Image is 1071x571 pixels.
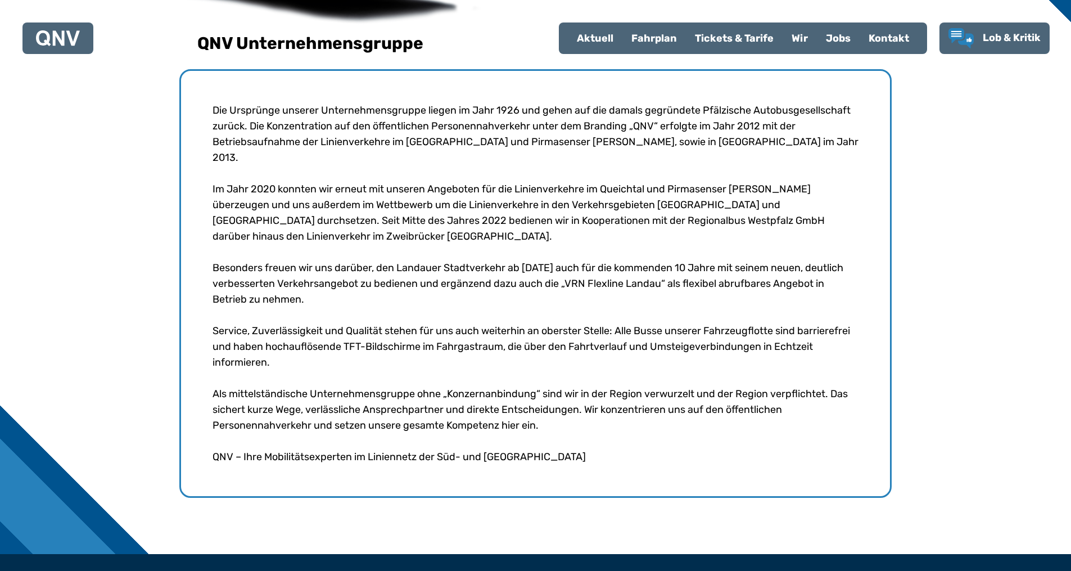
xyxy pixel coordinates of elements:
p: Im Jahr 2020 konnten wir erneut mit unseren Angeboten für die Linienverkehre im Queichtal und Pir... [213,181,858,244]
p: Die Ursprünge unserer Unternehmensgruppe liegen im Jahr 1926 und gehen auf die damals gegründete ... [213,102,858,165]
span: Lob & Kritik [983,32,1041,44]
img: QNV Logo [36,30,80,46]
p: QNV – Ihre Mobilitätsexperten im Liniennetz der Süd- und [GEOGRAPHIC_DATA] [213,449,858,465]
a: Jobs [817,24,860,53]
a: Aktuell [568,24,622,53]
a: Tickets & Tarife [686,24,783,53]
a: Fahrplan [622,24,686,53]
a: Kontakt [860,24,918,53]
p: Besonders freuen wir uns darüber, den Landauer Stadtverkehr ab [DATE] auch für die kommenden 10 J... [213,260,858,307]
p: Als mittelständische Unternehmensgruppe ohne „Konzernanbindung“ sind wir in der Region verwurzelt... [213,386,858,433]
a: Wir [783,24,817,53]
a: Lob & Kritik [948,28,1041,48]
p: Service, Zuverlässigkeit und Qualität stehen für uns auch weiterhin an oberster Stelle: Alle Buss... [213,323,858,370]
a: QNV Logo [36,27,80,50]
h2: QNV Unternehmensgruppe [179,33,423,53]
